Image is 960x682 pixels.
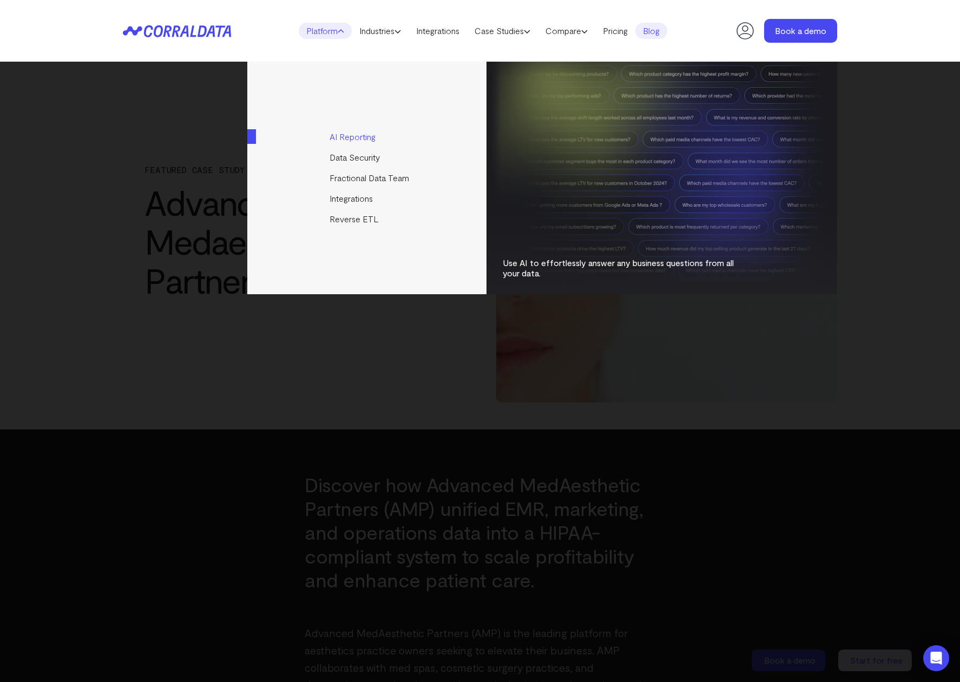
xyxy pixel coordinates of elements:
[247,168,488,188] a: Fractional Data Team
[299,23,352,39] a: Platform
[595,23,635,39] a: Pricing
[247,188,488,209] a: Integrations
[352,23,409,39] a: Industries
[247,209,488,229] a: Reverse ETL
[635,23,667,39] a: Blog
[503,257,746,278] p: Use AI to effortlessly answer any business questions from all your data.
[764,19,837,43] a: Book a demo
[409,23,467,39] a: Integrations
[247,147,488,168] a: Data Security
[923,645,949,671] div: Open Intercom Messenger
[247,127,488,147] a: AI Reporting
[467,23,538,39] a: Case Studies
[538,23,595,39] a: Compare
